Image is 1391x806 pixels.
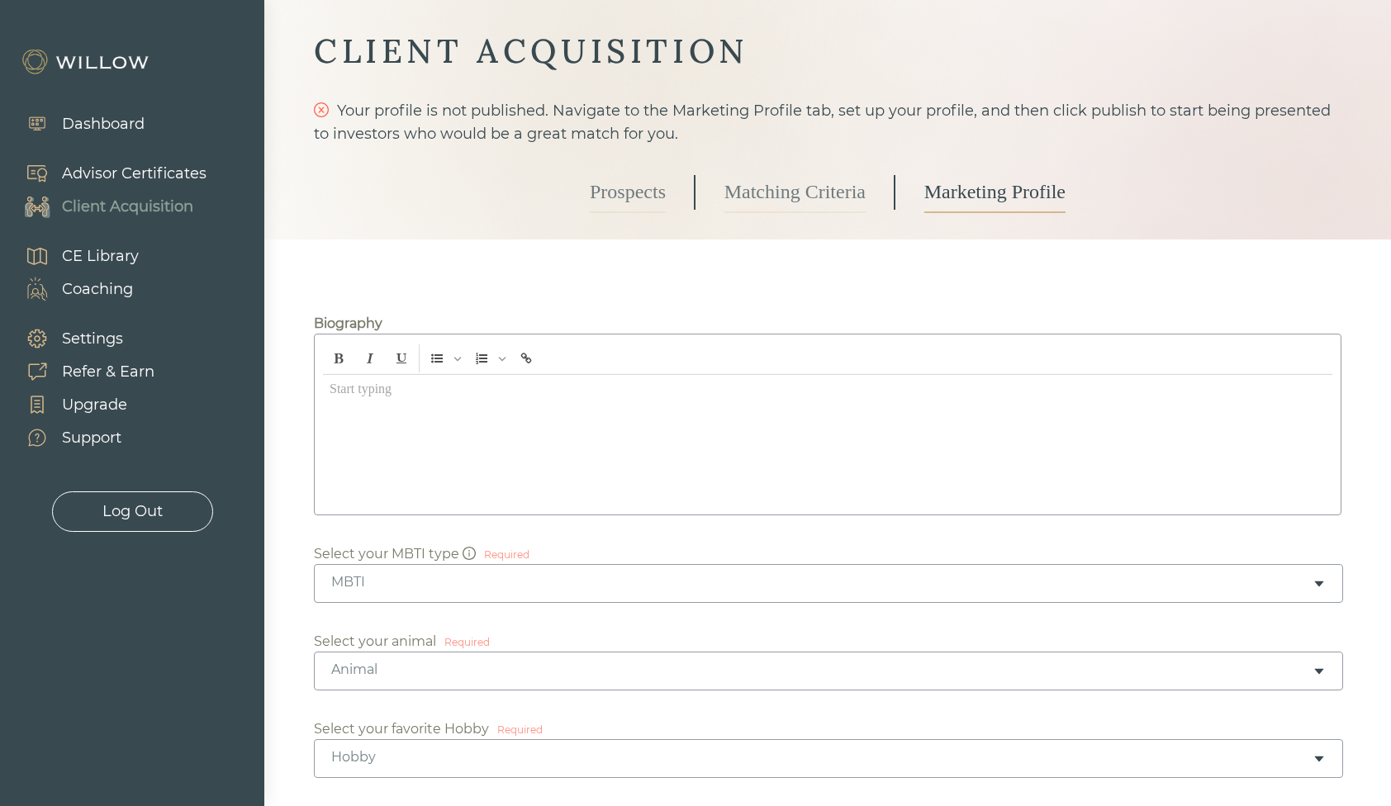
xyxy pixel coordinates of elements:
[484,548,529,562] div: Required
[62,113,145,135] div: Dashboard
[62,196,193,218] div: Client Acquisition
[314,99,1341,145] div: Your profile is not published. Navigate to the Marketing Profile tab, set up your profile, and th...
[331,661,1313,679] div: Animal
[8,322,154,355] a: Settings
[21,49,153,75] img: Willow
[314,314,382,334] div: Biography
[8,239,139,273] a: CE Library
[8,355,154,388] a: Refer & Earn
[463,547,476,560] span: info-circle
[8,388,154,421] a: Upgrade
[1313,752,1326,766] span: caret-down
[314,546,476,562] span: Select your MBTI type
[62,328,123,350] div: Settings
[355,344,385,372] span: Italic
[102,500,163,523] div: Log Out
[8,190,207,223] a: Client Acquisition
[314,719,489,739] div: Select your favorite Hobby
[331,748,1313,766] div: Hobby
[62,163,207,185] div: Advisor Certificates
[1313,577,1326,590] span: caret-down
[314,30,1341,73] div: CLIENT ACQUISITION
[62,427,121,449] div: Support
[8,273,139,306] a: Coaching
[314,632,436,652] div: Select your animal
[62,394,127,416] div: Upgrade
[8,157,207,190] a: Advisor Certificates
[497,723,543,737] div: Required
[444,635,490,650] div: Required
[467,344,510,372] span: Insert Ordered List
[314,102,329,117] span: close-circle
[62,361,154,383] div: Refer & Earn
[511,344,541,372] span: Insert link
[924,172,1066,213] a: Marketing Profile
[62,245,139,268] div: CE Library
[62,278,133,301] div: Coaching
[324,344,354,372] span: Bold
[331,573,1313,591] div: MBTI
[724,172,866,213] a: Matching Criteria
[590,172,666,213] a: Prospects
[8,107,145,140] a: Dashboard
[422,344,465,372] span: Insert Unordered List
[387,344,416,372] span: Underline
[1313,665,1326,678] span: caret-down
